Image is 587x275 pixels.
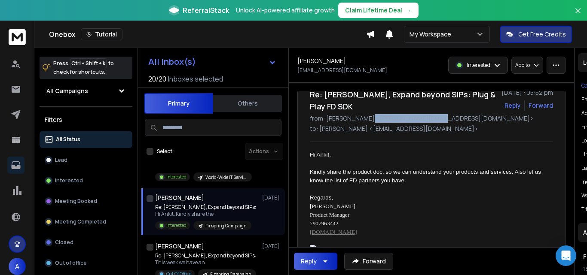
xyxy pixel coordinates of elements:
[515,62,530,69] p: Add to
[70,58,107,68] span: Ctrl + Shift + k
[310,88,496,112] h1: Re: [PERSON_NAME], Expand beyond SIPs: Plug & Play FD SDK
[410,30,455,39] p: My Workspace
[81,28,122,40] button: Tutorial
[155,252,256,259] p: Re: [PERSON_NAME], Expand beyond SIPs:
[155,204,256,211] p: Re: [PERSON_NAME], Expand beyond SIPs:
[406,6,412,15] span: →
[148,74,166,84] span: 20 / 20
[294,253,337,270] button: Reply
[213,94,282,113] button: Others
[310,124,553,133] p: to: [PERSON_NAME] <[EMAIL_ADDRESS][DOMAIN_NAME]>
[155,211,256,218] p: Hi Ankit, Kindly share the
[518,30,566,39] p: Get Free Credits
[310,114,553,123] p: from: [PERSON_NAME] <[PERSON_NAME][EMAIL_ADDRESS][DOMAIN_NAME]>
[183,5,229,15] span: ReferralStack
[53,59,114,76] p: Press to check for shortcuts.
[205,174,247,181] p: World-Wide IT Services
[9,258,26,275] button: A
[40,82,132,100] button: All Campaigns
[344,253,393,270] button: Forward
[500,26,572,43] button: Get Free Credits
[262,194,281,201] p: [DATE]
[338,3,419,18] button: Claim Lifetime Deal→
[262,243,281,250] p: [DATE]
[40,213,132,230] button: Meeting Completed
[205,223,246,229] p: Finspring Campaign
[572,5,584,26] button: Close banner
[40,131,132,148] button: All Status
[310,151,546,159] div: Hi Ankit,
[310,168,546,185] div: Kindly share the product doc, so we can understand your products and services. Also let us know t...
[467,62,490,69] p: Interested
[157,148,172,155] label: Select
[529,101,553,110] div: Forward
[301,257,317,266] div: Reply
[310,193,546,202] div: Regards,
[166,222,186,229] p: Interested
[310,229,357,235] a: [DOMAIN_NAME]
[556,245,576,266] div: Open Intercom Messenger
[40,234,132,251] button: Closed
[148,57,196,66] h1: All Inbox(s)
[310,203,355,209] span: [PERSON_NAME]
[40,114,132,126] h3: Filters
[55,198,97,205] p: Meeting Booked
[155,259,256,266] p: This week we have an
[55,177,83,184] p: Interested
[297,57,346,65] h1: [PERSON_NAME]
[155,193,204,202] h1: [PERSON_NAME]
[40,151,132,169] button: Lead
[297,67,387,74] p: [EMAIL_ADDRESS][DOMAIN_NAME]
[501,88,553,97] p: [DATE] : 05:52 pm
[55,157,67,163] p: Lead
[55,239,73,246] p: Closed
[49,28,366,40] div: Onebox
[141,53,283,70] button: All Inbox(s)
[144,93,213,114] button: Primary
[55,260,87,266] p: Out of office
[46,87,88,95] h1: All Campaigns
[310,220,339,227] span: 7907963442
[40,193,132,210] button: Meeting Booked
[236,6,335,15] p: Unlock AI-powered affiliate growth
[504,101,521,110] button: Reply
[166,174,186,180] p: Interested
[310,212,349,218] span: Product Manager
[168,74,223,84] h3: Inboxes selected
[55,218,106,225] p: Meeting Completed
[40,172,132,189] button: Interested
[40,254,132,272] button: Out of office
[56,136,80,143] p: All Status
[155,242,204,251] h1: [PERSON_NAME]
